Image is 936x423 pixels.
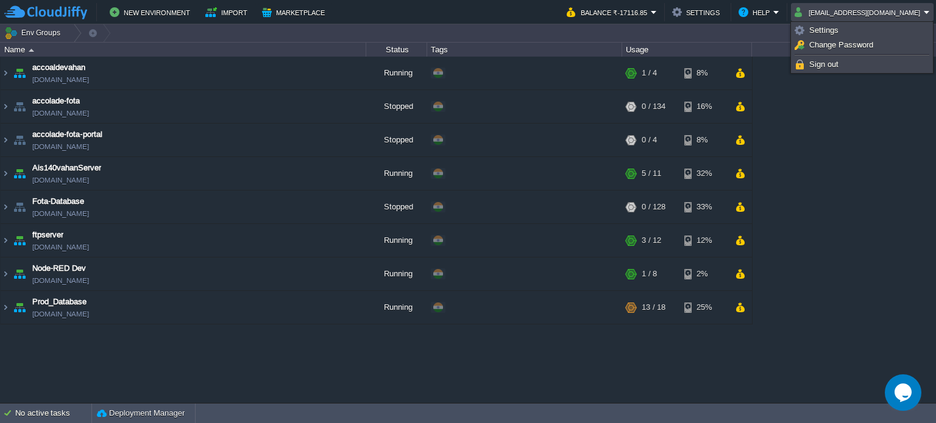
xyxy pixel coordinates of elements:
[32,296,87,308] a: Prod_Database
[32,61,85,74] a: accoaldevahan
[32,274,89,287] a: [DOMAIN_NAME]
[684,90,724,123] div: 16%
[366,291,427,324] div: Running
[793,58,931,71] a: Sign out
[32,308,89,320] span: [DOMAIN_NAME]
[684,257,724,290] div: 2%
[4,5,87,20] img: CloudJiffy
[366,57,427,89] div: Running
[366,191,427,223] div: Stopped
[97,407,185,419] button: Deployment Manager
[793,24,931,37] a: Settings
[29,49,34,52] img: AMDAwAAAACH5BAEAAAAALAAAAAABAAEAAAICRAEAOw==
[32,241,89,253] a: [DOMAIN_NAME]
[642,57,657,89] div: 1 / 4
[809,60,838,69] span: Sign out
[684,124,724,156] div: 8%
[642,191,665,223] div: 0 / 128
[1,57,10,89] img: AMDAwAAAACH5BAEAAAAALAAAAAABAAEAAAICRAEAOw==
[642,157,661,190] div: 5 / 11
[11,191,28,223] img: AMDAwAAAACH5BAEAAAAALAAAAAABAAEAAAICRAEAOw==
[15,404,91,423] div: No active tasks
[32,162,101,174] a: Ais140vahanServer
[642,291,665,324] div: 13 / 18
[1,157,10,190] img: AMDAwAAAACH5BAEAAAAALAAAAAABAAEAAAICRAEAOw==
[11,224,28,257] img: AMDAwAAAACH5BAEAAAAALAAAAAABAAEAAAICRAEAOw==
[623,43,751,57] div: Usage
[1,291,10,324] img: AMDAwAAAACH5BAEAAAAALAAAAAABAAEAAAICRAEAOw==
[11,57,28,89] img: AMDAwAAAACH5BAEAAAAALAAAAAABAAEAAAICRAEAOw==
[642,224,661,257] div: 3 / 12
[642,257,657,290] div: 1 / 8
[366,224,427,257] div: Running
[684,191,724,223] div: 33%
[809,40,873,49] span: Change Password
[32,195,84,208] a: Fota-Database
[642,90,665,123] div: 0 / 134
[366,257,427,290] div: Running
[367,43,427,57] div: Status
[684,57,724,89] div: 8%
[642,124,657,156] div: 0 / 4
[567,5,651,19] button: Balance ₹-17116.85
[11,257,28,290] img: AMDAwAAAACH5BAEAAAAALAAAAAABAAEAAAICRAEAOw==
[1,191,10,223] img: AMDAwAAAACH5BAEAAAAALAAAAAABAAEAAAICRAEAOw==
[684,224,724,257] div: 12%
[32,95,80,107] a: accolade-fota
[1,257,10,290] img: AMDAwAAAACH5BAEAAAAALAAAAAABAAEAAAICRAEAOw==
[1,224,10,257] img: AMDAwAAAACH5BAEAAAAALAAAAAABAAEAAAICRAEAOw==
[4,24,65,41] button: Env Groups
[11,124,28,156] img: AMDAwAAAACH5BAEAAAAALAAAAAABAAEAAAICRAEAOw==
[11,157,28,190] img: AMDAwAAAACH5BAEAAAAALAAAAAABAAEAAAICRAEAOw==
[684,291,724,324] div: 25%
[684,157,724,190] div: 32%
[1,90,10,123] img: AMDAwAAAACH5BAEAAAAALAAAAAABAAEAAAICRAEAOw==
[809,26,838,35] span: Settings
[205,5,251,19] button: Import
[11,291,28,324] img: AMDAwAAAACH5BAEAAAAALAAAAAABAAEAAAICRAEAOw==
[32,208,89,220] span: [DOMAIN_NAME]
[366,124,427,156] div: Stopped
[32,107,89,119] a: [DOMAIN_NAME]
[32,262,86,274] a: Node-RED Dev
[739,5,773,19] button: Help
[795,5,924,19] button: [EMAIL_ADDRESS][DOMAIN_NAME]
[32,141,89,153] a: [DOMAIN_NAME]
[428,43,622,57] div: Tags
[1,43,366,57] div: Name
[32,229,63,241] a: ftpserver
[1,124,10,156] img: AMDAwAAAACH5BAEAAAAALAAAAAABAAEAAAICRAEAOw==
[110,5,194,19] button: New Environment
[793,38,931,52] a: Change Password
[366,90,427,123] div: Stopped
[672,5,723,19] button: Settings
[11,90,28,123] img: AMDAwAAAACH5BAEAAAAALAAAAAABAAEAAAICRAEAOw==
[262,5,328,19] button: Marketplace
[32,128,102,141] a: accolade-fota-portal
[32,74,89,86] a: [DOMAIN_NAME]
[366,157,427,190] div: Running
[885,374,924,411] iframe: chat widget
[32,174,89,186] a: [DOMAIN_NAME]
